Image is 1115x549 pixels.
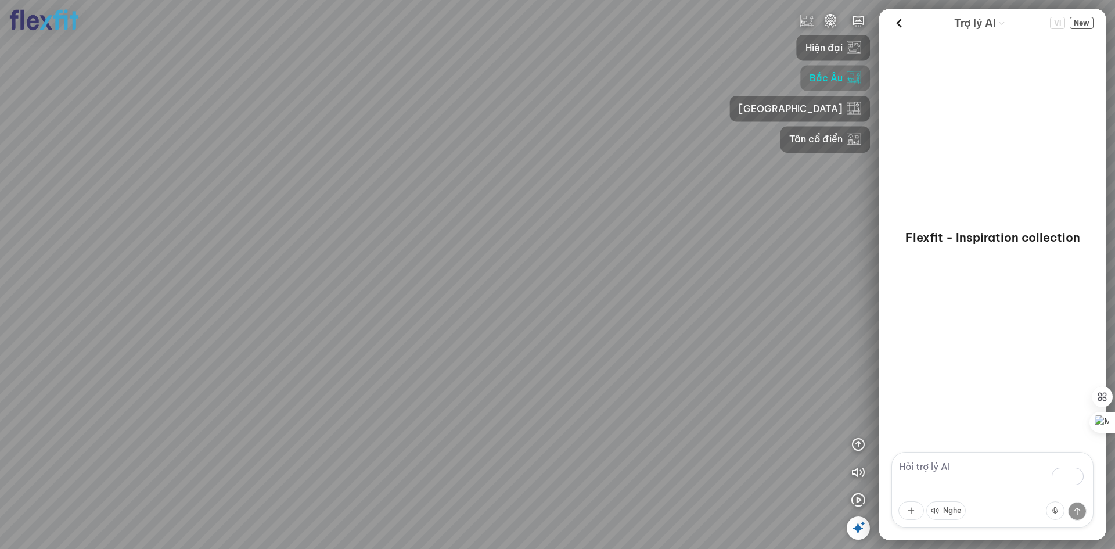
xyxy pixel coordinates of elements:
[800,14,814,28] img: Bắc Âu
[891,452,1094,528] textarea: To enrich screen reader interactions, please activate Accessibility in Grammarly extension settings
[1050,17,1065,29] button: Change language
[954,15,996,31] span: Trợ lý AI
[1070,17,1094,29] span: New
[954,14,1005,32] div: AI Guide options
[9,9,79,31] img: logo
[1050,17,1065,29] span: VI
[823,14,837,28] img: logo
[926,501,966,520] button: Nghe
[1070,17,1094,29] button: New Chat
[905,229,1080,246] p: Flexfit - Inspiration collection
